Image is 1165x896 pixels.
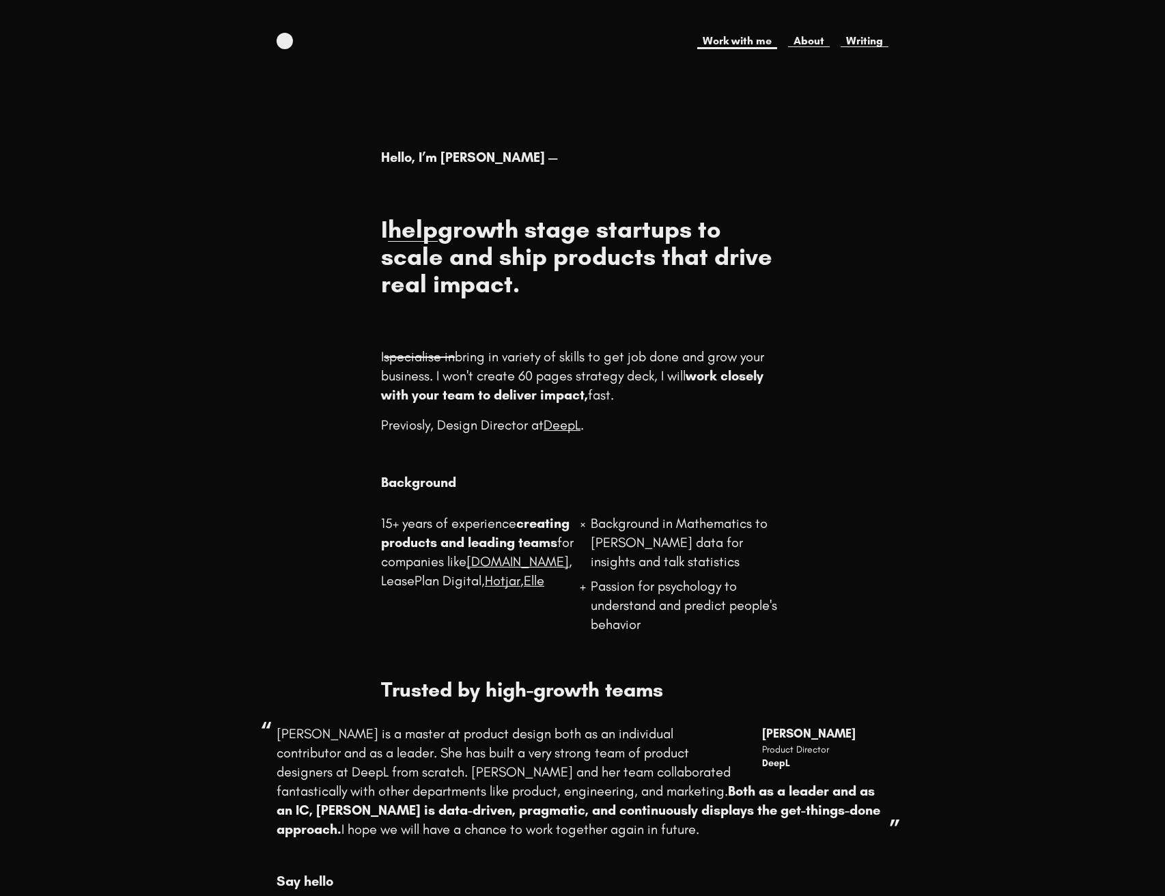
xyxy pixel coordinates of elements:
[384,348,455,365] s: specialise in
[485,572,520,589] a: Hotjar
[544,417,580,433] a: DeepL
[591,514,784,571] p: Background in Mathematics to [PERSON_NAME] data for insights and talk statistics
[381,347,783,404] p: I bring in variety of skills to get job done and grow your business. I won't create 60 pages stra...
[466,553,569,570] a: [DOMAIN_NAME]
[381,514,574,650] div: 15+ years of experience for companies like , , ,
[381,473,888,492] h3: Background
[381,572,481,589] a: LeasePlan Digital
[388,214,438,244] a: help
[591,576,784,634] p: Passion for psychology to understand and predict people's behavior
[697,33,777,49] a: Work with me
[524,572,544,589] a: Elle
[277,724,888,839] p: [PERSON_NAME] is a master at product design both as an individual contributor and as a leader. Sh...
[381,415,783,434] p: Previosly, Design Director at .
[277,871,888,891] h3: Say hello
[381,148,783,167] h2: Hello, I’m [PERSON_NAME] —
[381,677,783,702] h3: Trusted by high-growth teams
[277,783,880,837] b: Both as a leader and as an IC, [PERSON_NAME] is data-driven, pragmatic, and continuously displays...
[788,33,830,49] a: About
[841,33,888,49] a: Writing
[381,216,783,298] h1: I growth stage startups to scale and ship products that drive real impact.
